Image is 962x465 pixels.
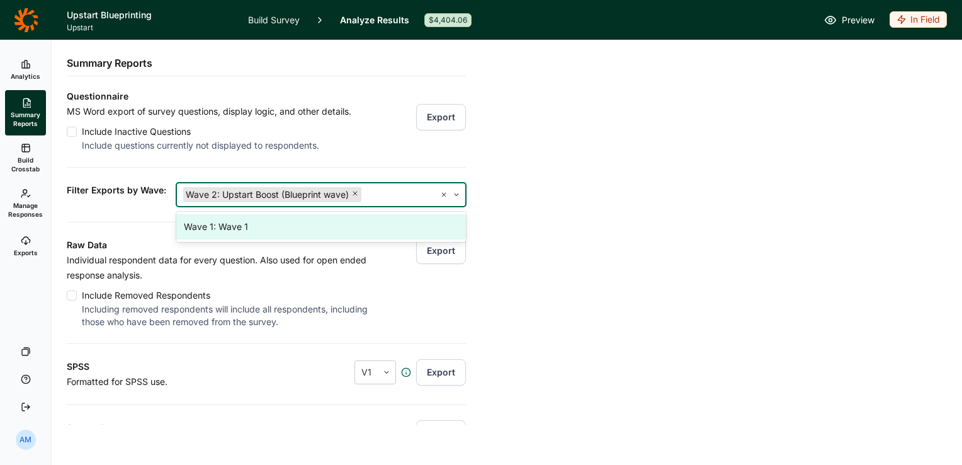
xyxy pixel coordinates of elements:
[424,13,472,27] div: $4,404.06
[67,8,233,23] h1: Upstart Blueprinting
[416,104,466,130] button: Export
[16,430,36,450] div: AM
[67,89,466,104] h3: Questionnaire
[842,13,874,28] span: Preview
[183,187,351,202] div: Wave 2: Upstart Boost (Blueprint wave)
[14,248,38,257] span: Exports
[176,214,466,239] div: Wave 1: Wave 1
[82,124,351,139] div: Include Inactive Questions
[82,303,373,328] div: Including removed respondents will include all respondents, including those who have been removed...
[67,359,287,374] h3: SPSS
[416,359,466,386] button: Export
[67,183,166,207] span: Filter Exports by Wave:
[67,238,373,253] h3: Raw Data
[82,139,351,152] div: Include questions currently not displayed to respondents.
[67,23,233,33] span: Upstart
[82,288,373,303] div: Include Removed Respondents
[67,104,351,119] p: MS Word export of survey questions, display logic, and other details.
[67,374,287,389] p: Formatted for SPSS use.
[351,187,361,202] div: Remove Wave 2: Upstart Boost (Blueprint wave)
[5,135,46,181] a: Build Crosstab
[5,90,46,135] a: Summary Reports
[5,181,46,226] a: Manage Responses
[890,11,947,29] button: In Field
[890,11,947,28] div: In Field
[10,156,41,173] span: Build Crosstab
[8,201,43,219] span: Manage Responses
[5,226,46,267] a: Exports
[67,253,373,283] p: Individual respondent data for every question. Also used for open ended response analysis.
[416,420,466,447] button: Export
[5,50,46,90] a: Analytics
[67,55,152,71] h2: Summary Reports
[416,238,466,264] button: Export
[67,420,388,435] h3: Survey Summary
[824,13,874,28] a: Preview
[10,110,41,128] span: Summary Reports
[11,72,40,81] span: Analytics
